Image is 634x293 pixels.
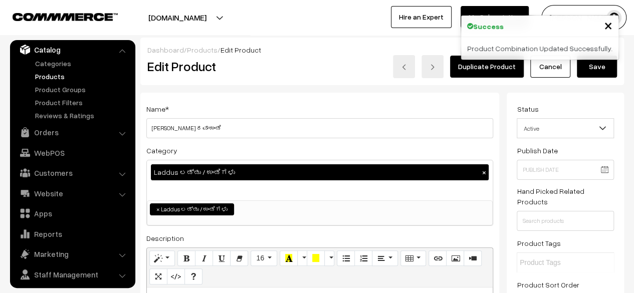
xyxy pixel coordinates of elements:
[13,204,132,222] a: Apps
[464,250,482,266] button: Video
[479,168,488,177] button: ×
[13,225,132,243] a: Reports
[13,265,132,283] a: Staff Management
[517,186,614,207] label: Hand Picked Related Products
[147,46,184,54] a: Dashboard
[429,250,447,266] button: Link (CTRL+K)
[517,104,538,114] label: Status
[33,97,132,108] a: Product Filters
[195,250,213,266] button: Italic (CTRL+I)
[146,145,177,156] label: Category
[446,250,464,266] button: Picture
[391,6,452,28] a: Hire an Expert
[517,120,613,137] span: Active
[473,21,504,32] strong: Success
[151,164,489,180] div: Laddus ಲಡ್ಡು / ಉಂಡಿಗಳು
[606,10,621,25] img: user
[307,250,325,266] button: Background Color
[530,56,570,78] a: Cancel
[517,211,614,231] input: Search products
[33,110,132,121] a: Reviews & Ratings
[604,16,612,34] span: ×
[461,6,529,28] a: My Subscription
[520,257,607,268] input: Product Tags
[213,250,231,266] button: Underline (CTRL+U)
[187,46,218,54] a: Products
[517,145,557,156] label: Publish Date
[372,250,397,266] button: Paragraph
[430,64,436,70] img: right-arrow.png
[147,59,334,74] h2: Edit Product
[13,41,132,59] a: Catalog
[230,250,248,266] button: Remove Font Style (CTRL+\)
[337,250,355,266] button: Unordered list (CTRL+SHIFT+NUM7)
[33,84,132,95] a: Product Groups
[146,233,184,243] label: Description
[13,184,132,202] a: Website
[13,245,132,263] a: Marketing
[604,18,612,33] button: Close
[13,10,100,22] a: COMMMERCE
[280,250,298,266] button: Recent Color
[147,45,617,55] div: / /
[13,123,132,141] a: Orders
[517,160,614,180] input: Publish Date
[150,203,234,215] li: Laddus ಲಡ್ಡು / ಉಂಡಿಗಳು
[400,250,426,266] button: Table
[221,46,261,54] span: Edit Product
[13,164,132,182] a: Customers
[401,64,407,70] img: left-arrow.png
[113,5,242,30] button: [DOMAIN_NAME]
[354,250,372,266] button: Ordered list (CTRL+SHIFT+NUM8)
[167,268,185,284] button: Code View
[33,58,132,69] a: Categories
[517,238,560,248] label: Product Tags
[324,250,334,266] button: More Color
[146,104,169,114] label: Name
[541,5,626,30] button: [PERSON_NAME]
[256,254,264,262] span: 16
[156,205,160,214] span: ×
[517,118,614,138] span: Active
[13,13,118,21] img: COMMMERCE
[461,37,618,60] div: Product Combination Updated Successfully.
[146,118,493,138] input: Name
[450,56,524,78] a: Duplicate Product
[577,56,617,78] button: Save
[177,250,195,266] button: Bold (CTRL+B)
[33,71,132,82] a: Products
[149,268,167,284] button: Full Screen
[149,250,175,266] button: Style
[251,250,277,266] button: Font Size
[13,144,132,162] a: WebPOS
[184,268,202,284] button: Help
[297,250,307,266] button: More Color
[517,279,579,290] label: Product Sort Order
